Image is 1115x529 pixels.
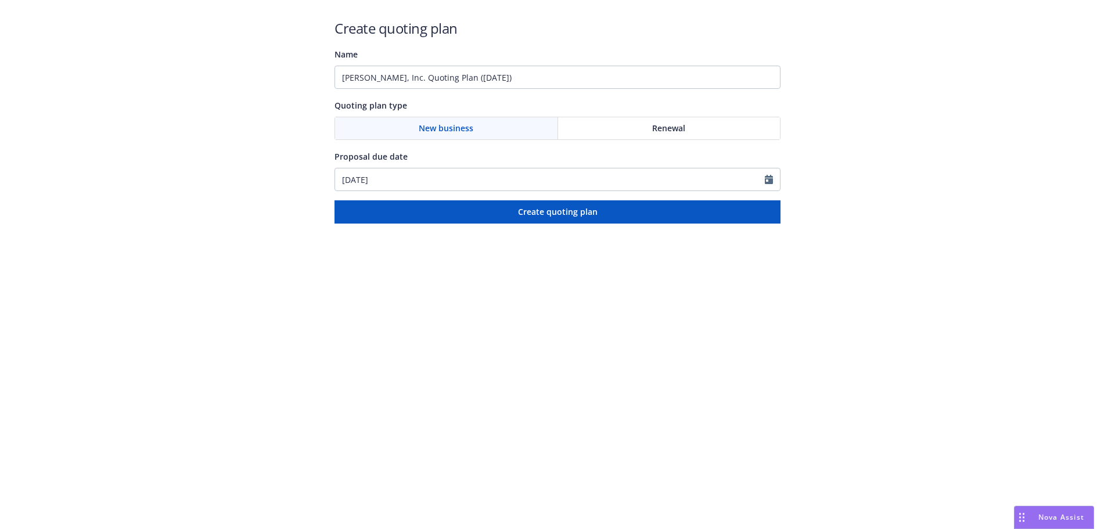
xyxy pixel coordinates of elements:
[334,100,407,111] span: Quoting plan type
[1038,512,1084,522] span: Nova Assist
[334,66,780,89] input: Quoting plan name
[334,151,408,162] span: Proposal due date
[518,206,598,217] span: Create quoting plan
[334,19,780,38] h1: Create quoting plan
[334,200,780,224] button: Create quoting plan
[334,49,358,60] span: Name
[652,122,685,134] span: Renewal
[419,122,473,134] span: New business
[335,168,765,190] input: MM/DD/YYYY
[765,175,773,184] svg: Calendar
[1015,506,1029,528] div: Drag to move
[1014,506,1094,529] button: Nova Assist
